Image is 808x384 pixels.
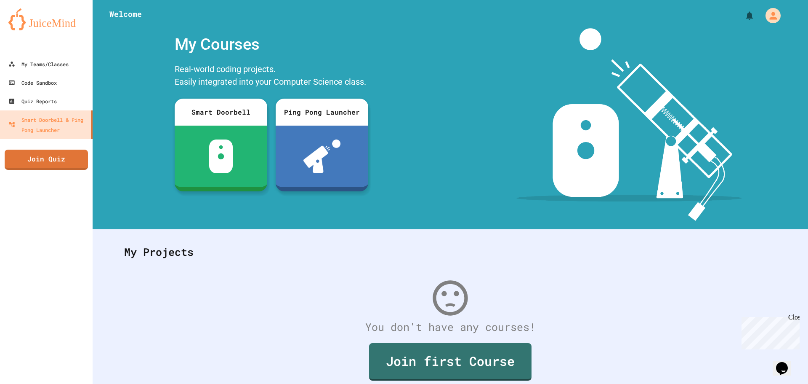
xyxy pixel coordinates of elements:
[8,96,57,106] div: Quiz Reports
[8,59,69,69] div: My Teams/Classes
[5,150,88,170] a: Join Quiz
[729,8,757,23] div: My Notifications
[170,28,372,61] div: My Courses
[175,99,267,126] div: Smart Doorbell
[303,140,341,173] img: ppl-with-ball.png
[209,140,233,173] img: sdb-white.svg
[757,6,783,25] div: My Account
[276,99,368,126] div: Ping Pong Launcher
[773,350,800,376] iframe: chat widget
[116,319,785,335] div: You don't have any courses!
[170,61,372,92] div: Real-world coding projects. Easily integrated into your Computer Science class.
[8,115,88,135] div: Smart Doorbell & Ping Pong Launcher
[516,28,742,221] img: banner-image-my-projects.png
[8,8,84,30] img: logo-orange.svg
[738,314,800,349] iframe: chat widget
[8,78,57,88] div: Code Sandbox
[369,343,532,381] a: Join first Course
[116,236,785,269] div: My Projects
[3,3,58,54] div: Chat with us now!Close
